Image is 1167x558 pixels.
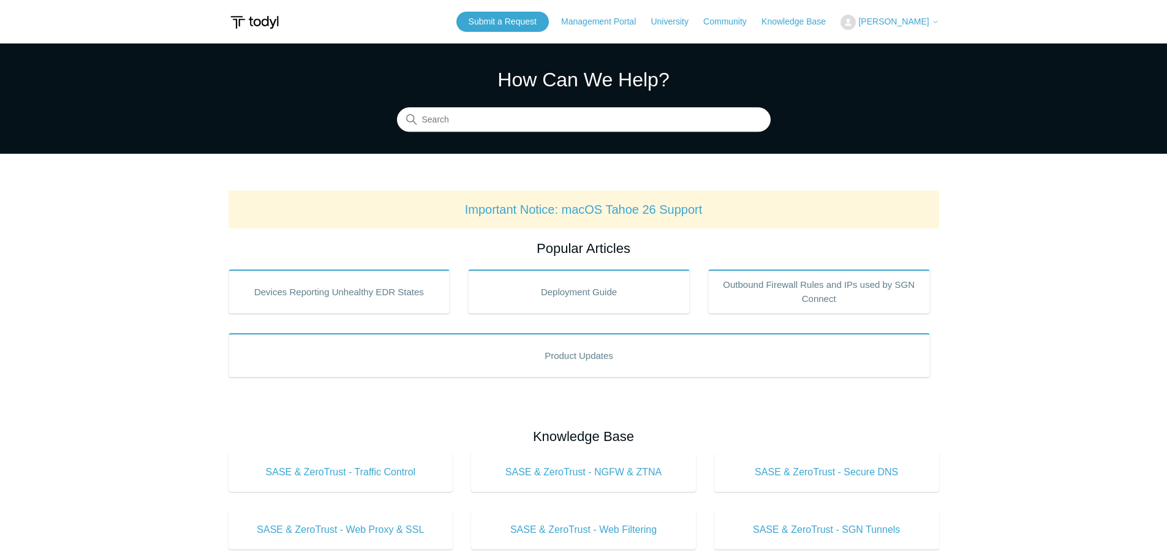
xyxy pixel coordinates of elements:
button: [PERSON_NAME] [840,15,939,30]
a: SASE & ZeroTrust - Traffic Control [228,453,453,492]
h2: Knowledge Base [228,426,939,447]
a: Deployment Guide [468,270,690,314]
a: Knowledge Base [761,15,838,28]
h2: Popular Articles [228,238,939,258]
a: Submit a Request [456,12,549,32]
a: Devices Reporting Unhealthy EDR States [228,270,450,314]
a: Community [703,15,759,28]
a: SASE & ZeroTrust - Web Proxy & SSL [228,510,453,549]
a: SASE & ZeroTrust - Secure DNS [714,453,939,492]
span: SASE & ZeroTrust - Web Proxy & SSL [247,522,435,537]
span: SASE & ZeroTrust - NGFW & ZTNA [489,465,678,480]
a: University [651,15,700,28]
a: Important Notice: macOS Tahoe 26 Support [465,203,703,216]
span: SASE & ZeroTrust - SGN Tunnels [733,522,921,537]
a: Management Portal [561,15,648,28]
img: Todyl Support Center Help Center home page [228,11,281,34]
a: Product Updates [228,333,930,377]
input: Search [397,108,771,132]
span: SASE & ZeroTrust - Web Filtering [489,522,678,537]
span: SASE & ZeroTrust - Traffic Control [247,465,435,480]
a: SASE & ZeroTrust - NGFW & ZTNA [471,453,696,492]
span: [PERSON_NAME] [858,17,929,26]
span: SASE & ZeroTrust - Secure DNS [733,465,921,480]
a: SASE & ZeroTrust - Web Filtering [471,510,696,549]
a: Outbound Firewall Rules and IPs used by SGN Connect [708,270,930,314]
h1: How Can We Help? [397,65,771,94]
a: SASE & ZeroTrust - SGN Tunnels [714,510,939,549]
